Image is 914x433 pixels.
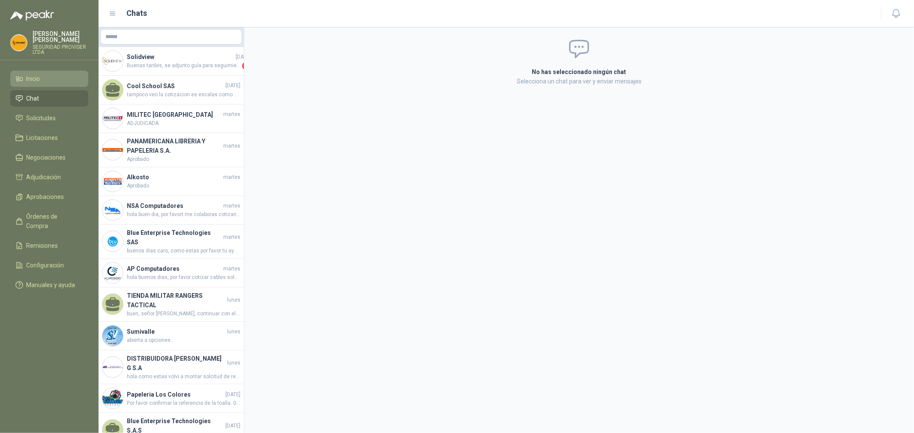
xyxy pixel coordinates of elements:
a: Remisiones [10,237,88,254]
span: Buenas tardes, se adjunto guía para seguimiento. Transportadora Coordinadora [127,62,240,70]
img: Company Logo [102,139,123,160]
a: Company LogoAP Computadoresmarteshola buenos dias, por favor cotizar cables solcitados [99,259,244,288]
span: Aprobado [127,155,240,163]
a: Company LogoMILITEC [GEOGRAPHIC_DATA]martesADJUDICADA [99,104,244,133]
a: Aprobaciones [10,189,88,205]
span: [DATE] [225,82,240,90]
a: Configuración [10,257,88,273]
a: Company LogoPapeleria Los Colores[DATE]Por favor confirmar la referencia de la toalla. Gracias [99,384,244,413]
h4: MILITEC [GEOGRAPHIC_DATA] [127,110,222,119]
a: Company LogoBlue Enterprise Technologies SASmartesbuenos dias caro, como estas por favor tu ayuda... [99,225,244,259]
span: martes [223,265,240,273]
a: Company LogoAlkostomartesAprobado [99,167,244,196]
p: SEGURIDAD PROVISER LTDA [33,44,88,55]
span: Órdenes de Compra [27,212,80,231]
p: [PERSON_NAME] [PERSON_NAME] [33,31,88,43]
a: Manuales y ayuda [10,277,88,293]
span: martes [223,202,240,210]
span: lunes [227,328,240,336]
img: Company Logo [102,231,123,252]
a: TIENDA MILITAR RANGERS TACTICALlunesbuen, señor [PERSON_NAME], continuar con el proceso para [99,288,244,322]
img: Logo peakr [10,10,54,21]
h4: DISTRIBUIDORA [PERSON_NAME] G S.A [127,354,225,373]
p: Selecciona un chat para ver y enviar mensajes [430,77,729,86]
a: Adjudicación [10,169,88,185]
span: Inicio [27,74,40,83]
span: lunes [227,296,240,304]
img: Company Logo [102,171,123,192]
span: Chat [27,94,39,103]
h1: Chats [127,7,147,19]
h4: NSA Computadores [127,201,222,211]
span: Configuración [27,261,64,270]
span: Aprobaciones [27,192,64,202]
span: Solicitudes [27,113,56,123]
span: Por favor confirmar la referencia de la toalla. Gracias [127,399,240,407]
span: Aprobado [127,182,240,190]
a: Company LogoDISTRIBUIDORA [PERSON_NAME] G S.Aluneshola como estas volvi a montar solcitud de reco... [99,350,244,385]
img: Company Logo [102,200,123,220]
span: buen, señor [PERSON_NAME], continuar con el proceso para [127,310,240,318]
h4: Papeleria Los Colores [127,390,224,399]
h4: Solidview [127,52,234,62]
span: [DATE] [225,391,240,399]
a: Chat [10,90,88,107]
h4: PANAMERICANA LIBRERIA Y PAPELERIA S.A. [127,136,222,155]
img: Company Logo [11,35,27,51]
h4: Cool School SAS [127,81,224,91]
span: abierta a opciones... [127,336,240,344]
img: Company Logo [102,388,123,409]
span: tampoco veo la cotizacion es escalas como se solcito [127,91,240,99]
span: martes [223,233,240,241]
span: ADJUDICADA [127,119,240,128]
span: [DATE] [236,53,251,61]
h4: Blue Enterprise Technologies SAS [127,228,222,247]
span: hola buen dia, por favort me colaboras cotizando unos cables que acabo de montar en solcitud, gra... [127,211,240,219]
a: Solicitudes [10,110,88,126]
a: Cool School SAS[DATE]tampoco veo la cotizacion es escalas como se solcito [99,76,244,104]
h4: AP Computadores [127,264,222,273]
span: martes [223,173,240,181]
h4: Alkosto [127,172,222,182]
span: martes [223,142,240,150]
a: Company LogoSolidview[DATE]Buenas tardes, se adjunto guía para seguimiento. Transportadora Coordi... [99,47,244,76]
a: Negociaciones [10,149,88,166]
img: Company Logo [102,263,123,283]
span: Remisiones [27,241,58,250]
span: Licitaciones [27,133,58,142]
h4: TIENDA MILITAR RANGERS TACTICAL [127,291,225,310]
a: Company LogoPANAMERICANA LIBRERIA Y PAPELERIA S.A.martesAprobado [99,133,244,167]
span: [DATE] [225,422,240,430]
a: Inicio [10,71,88,87]
span: 1 [242,62,251,70]
span: Manuales y ayuda [27,280,75,290]
span: lunes [227,359,240,367]
h2: No has seleccionado ningún chat [430,67,729,77]
a: Company LogoSumivallelunesabierta a opciones... [99,322,244,350]
a: Company LogoNSA Computadoresmarteshola buen dia, por favort me colaboras cotizando unos cables qu... [99,196,244,225]
img: Company Logo [102,326,123,346]
span: Adjudicación [27,172,61,182]
h4: Sumivalle [127,327,225,336]
img: Company Logo [102,51,123,71]
img: Company Logo [102,108,123,129]
img: Company Logo [102,357,123,377]
span: buenos dias caro, como estas por favor tu ayuda, cotizando unos cables q solcite [127,247,240,255]
a: Licitaciones [10,130,88,146]
span: martes [223,110,240,119]
span: hola buenos dias, por favor cotizar cables solcitados [127,273,240,282]
span: hola como estas volvi a montar solcitud de recotizacion por la monyas de nuevo para el papel de m... [127,373,240,381]
span: Negociaciones [27,153,66,162]
a: Órdenes de Compra [10,208,88,234]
